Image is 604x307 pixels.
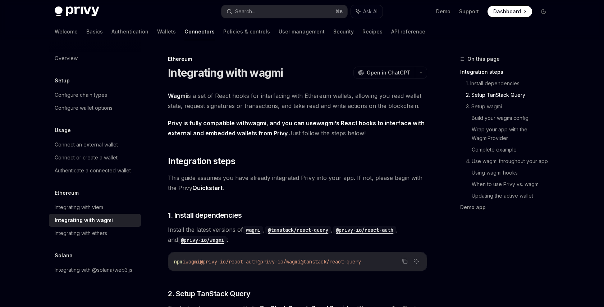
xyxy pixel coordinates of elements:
div: Integrating with wagmi [55,216,113,225]
a: wagmi [243,226,263,233]
code: @tanstack/react-query [265,226,331,234]
a: Support [459,8,479,15]
a: Configure chain types [49,89,141,101]
a: Connect an external wallet [49,138,141,151]
a: Integrating with @solana/web3.js [49,263,141,276]
a: Integration steps [460,66,555,78]
a: Connectors [184,23,215,40]
div: Connect an external wallet [55,140,118,149]
a: Integrating with viem [49,201,141,214]
span: i [183,258,186,265]
a: Welcome [55,23,78,40]
span: is a set of React hooks for interfacing with Ethereum wallets, allowing you read wallet state, re... [168,91,427,111]
button: Toggle dark mode [538,6,549,17]
span: Install the latest versions of , , , and : [168,225,427,245]
a: Demo app [460,202,555,213]
a: Authentication [111,23,148,40]
a: Recipes [362,23,383,40]
a: 1. Install dependencies [466,78,555,89]
a: Authenticate a connected wallet [49,164,141,177]
a: When to use Privy vs. wagmi [472,179,555,190]
div: Integrating with viem [55,203,103,212]
a: Build your wagmi config [472,112,555,124]
span: 2. Setup TanStack Query [168,289,251,299]
div: Configure chain types [55,91,107,99]
span: @tanstack/react-query [301,258,361,265]
img: dark logo [55,6,99,17]
span: Open in ChatGPT [367,69,411,76]
h5: Setup [55,76,70,85]
h1: Integrating with wagmi [168,66,283,79]
span: Integration steps [168,155,235,167]
a: Basics [86,23,103,40]
div: Overview [55,54,78,63]
a: Quickstart [192,184,223,192]
a: Demo [436,8,450,15]
div: Configure wallet options [55,104,113,112]
a: Policies & controls [223,23,270,40]
a: Dashboard [488,6,532,17]
span: 1. Install dependencies [168,210,242,220]
button: Copy the contents from the code block [400,257,409,266]
button: Ask AI [351,5,383,18]
span: @privy-io/wagmi [257,258,301,265]
a: @tanstack/react-query [265,226,331,233]
span: Dashboard [493,8,521,15]
a: Wrap your app with the WagmiProvider [472,124,555,144]
a: Using wagmi hooks [472,167,555,179]
div: Integrating with @solana/web3.js [55,266,132,274]
button: Open in ChatGPT [353,67,415,79]
div: Connect or create a wallet [55,153,118,162]
span: npm [174,258,183,265]
button: Search...⌘K [221,5,347,18]
code: wagmi [243,226,263,234]
code: @privy-io/react-auth [333,226,396,234]
span: Just follow the steps below! [168,118,427,138]
a: Wagmi [168,92,187,100]
div: Authenticate a connected wallet [55,166,131,175]
a: Connect or create a wallet [49,151,141,164]
a: Wallets [157,23,176,40]
a: @privy-io/wagmi [178,236,227,243]
span: On this page [467,55,500,63]
h5: Ethereum [55,189,79,197]
a: Updating the active wallet [472,190,555,202]
div: Ethereum [168,55,427,63]
a: wagmi [248,119,266,127]
a: Security [333,23,354,40]
span: Ask AI [363,8,377,15]
code: @privy-io/wagmi [178,236,227,244]
a: Overview [49,52,141,65]
a: Complete example [472,144,555,155]
a: Integrating with ethers [49,227,141,240]
span: wagmi [186,258,200,265]
span: @privy-io/react-auth [200,258,257,265]
span: This guide assumes you have already integrated Privy into your app. If not, please begin with the... [168,173,427,193]
a: 3. Setup wagmi [466,101,555,112]
div: Integrating with ethers [55,229,107,238]
a: API reference [391,23,425,40]
a: Integrating with wagmi [49,214,141,227]
div: Search... [235,7,255,16]
a: 2. Setup TanStack Query [466,89,555,101]
strong: Privy is fully compatible with , and you can use ’s React hooks to interface with external and em... [168,119,425,137]
a: Configure wallet options [49,101,141,114]
a: 4. Use wagmi throughout your app [466,155,555,167]
span: ⌘ K [335,9,343,14]
h5: Solana [55,251,73,260]
button: Ask AI [412,257,421,266]
a: wagmi [316,119,335,127]
a: User management [279,23,325,40]
a: @privy-io/react-auth [333,226,396,233]
h5: Usage [55,126,71,135]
